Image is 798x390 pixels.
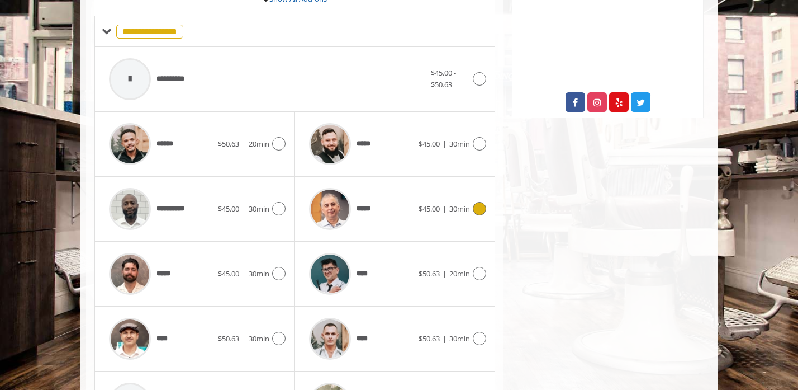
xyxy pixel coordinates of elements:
span: 30min [249,333,269,344]
span: | [443,269,446,279]
span: $45.00 [218,269,239,279]
span: $45.00 [419,204,440,214]
span: $45.00 [218,204,239,214]
span: $50.63 [419,269,440,279]
span: | [242,204,246,214]
span: $45.00 [419,139,440,149]
span: $50.63 [419,333,440,344]
span: 20min [249,139,269,149]
span: | [242,333,246,344]
span: 30min [449,333,470,344]
span: | [242,139,246,149]
span: | [443,333,446,344]
span: | [242,269,246,279]
span: $45.00 - $50.63 [431,68,456,90]
span: $50.63 [218,333,239,344]
span: 30min [449,139,470,149]
span: | [443,139,446,149]
span: 30min [449,204,470,214]
span: 30min [249,269,269,279]
span: | [443,204,446,214]
span: 20min [449,269,470,279]
span: 30min [249,204,269,214]
span: $50.63 [218,139,239,149]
